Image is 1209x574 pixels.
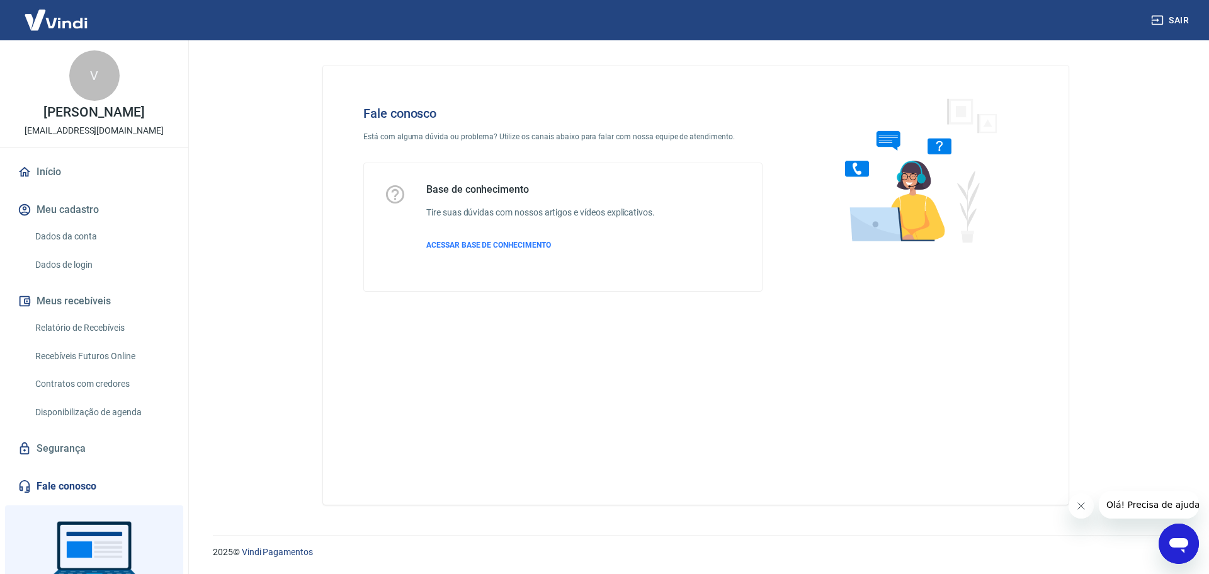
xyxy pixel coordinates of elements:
a: Vindi Pagamentos [242,547,313,557]
img: Vindi [15,1,97,39]
a: Dados da conta [30,224,173,250]
a: Início [15,158,173,186]
p: [EMAIL_ADDRESS][DOMAIN_NAME] [25,124,164,137]
button: Sair [1149,9,1194,32]
img: Fale conosco [820,86,1011,254]
button: Meus recebíveis [15,287,173,315]
p: 2025 © [213,546,1179,559]
iframe: Botão para abrir a janela de mensagens [1159,524,1199,564]
a: Disponibilização de agenda [30,399,173,425]
a: Contratos com credores [30,371,173,397]
p: Está com alguma dúvida ou problema? Utilize os canais abaixo para falar com nossa equipe de atend... [363,131,763,142]
iframe: Fechar mensagem [1069,493,1094,519]
div: V [69,50,120,101]
span: ACESSAR BASE DE CONHECIMENTO [426,241,551,250]
h5: Base de conhecimento [426,183,655,196]
span: Olá! Precisa de ajuda? [8,9,106,19]
p: [PERSON_NAME] [43,106,144,119]
a: Dados de login [30,252,173,278]
a: ACESSAR BASE DE CONHECIMENTO [426,239,655,251]
button: Meu cadastro [15,196,173,224]
a: Fale conosco [15,473,173,500]
h4: Fale conosco [363,106,763,121]
a: Relatório de Recebíveis [30,315,173,341]
a: Segurança [15,435,173,462]
iframe: Mensagem da empresa [1099,491,1199,519]
a: Recebíveis Futuros Online [30,343,173,369]
h6: Tire suas dúvidas com nossos artigos e vídeos explicativos. [426,206,655,219]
